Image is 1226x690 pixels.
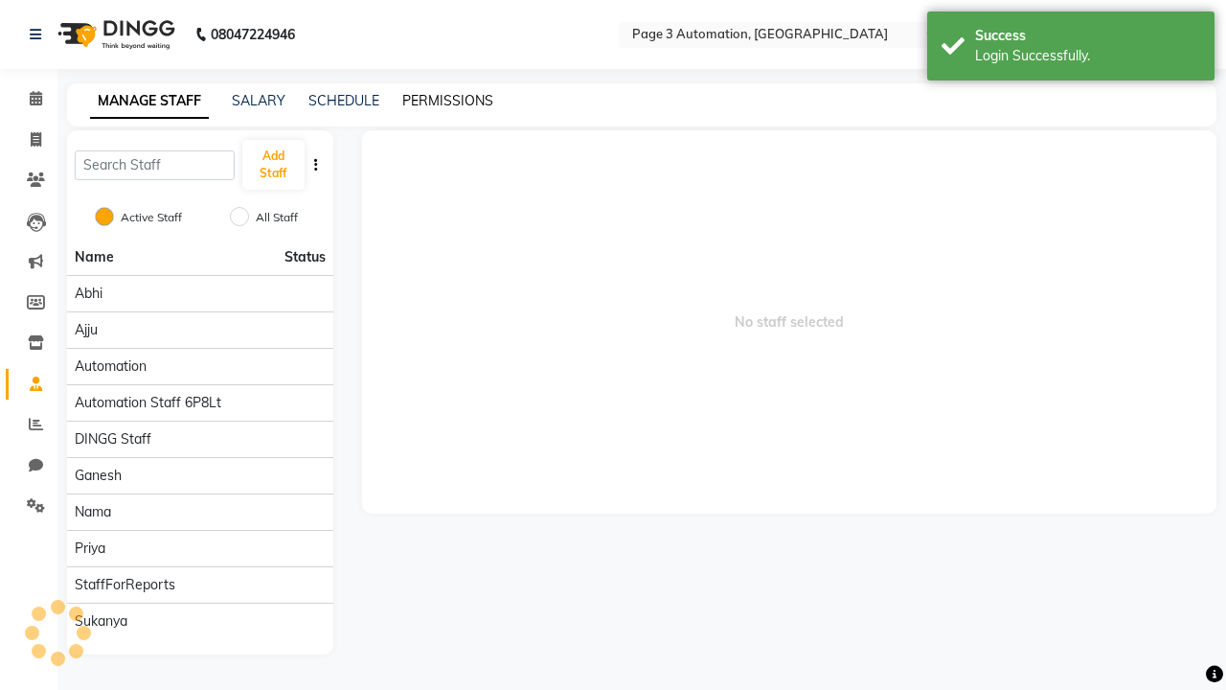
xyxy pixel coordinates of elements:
a: SCHEDULE [308,92,379,109]
span: Ganesh [75,466,122,486]
b: 08047224946 [211,8,295,61]
a: PERMISSIONS [402,92,493,109]
div: Success [975,26,1200,46]
span: No staff selected [362,130,1217,514]
div: Login Successfully. [975,46,1200,66]
span: Automation Staff 6P8Lt [75,393,221,413]
a: SALARY [232,92,285,109]
span: Nama [75,502,111,522]
span: Priya [75,539,105,559]
img: logo [49,8,180,61]
input: Search Staff [75,150,235,180]
span: Sukanya [75,611,127,632]
label: Active Staff [121,209,182,226]
span: Abhi [75,284,102,304]
a: MANAGE STAFF [90,84,209,119]
span: StaffForReports [75,575,175,595]
label: All Staff [256,209,298,226]
span: Ajju [75,320,98,340]
span: Name [75,248,114,265]
span: DINGG Staff [75,429,151,449]
button: Add Staff [242,140,305,190]
span: Automation [75,356,147,377]
span: Status [284,247,326,267]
